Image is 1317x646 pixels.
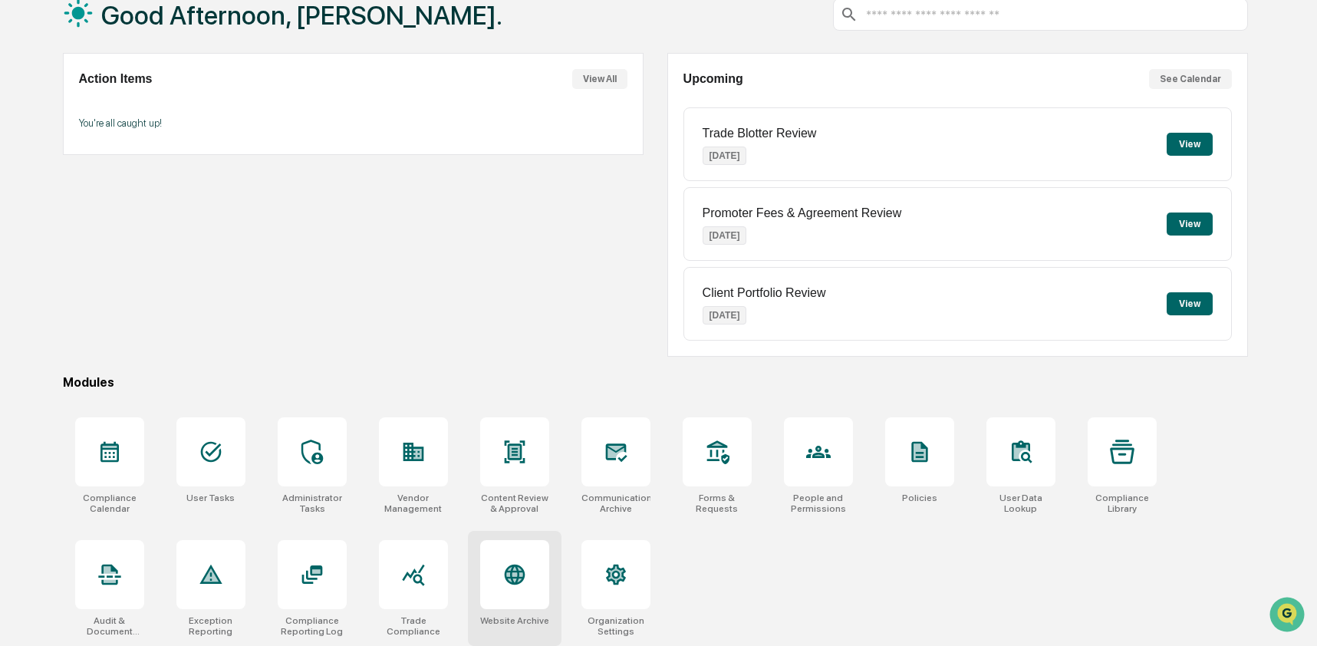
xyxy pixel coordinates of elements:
div: 🔎 [15,224,28,236]
div: Exception Reporting [176,615,245,637]
div: Forms & Requests [683,493,752,514]
p: You're all caught up! [79,117,627,129]
p: [DATE] [703,147,747,165]
p: [DATE] [703,226,747,245]
div: Modules [63,375,1248,390]
button: View [1167,133,1213,156]
img: 1746055101610-c473b297-6a78-478c-a979-82029cc54cd1 [15,117,43,145]
a: Powered byPylon [108,259,186,272]
div: Compliance Calendar [75,493,144,514]
div: Compliance Library [1088,493,1157,514]
div: Communications Archive [581,493,650,514]
div: Compliance Reporting Log [278,615,347,637]
div: We're available if you need us! [52,133,194,145]
div: Policies [902,493,937,503]
div: Website Archive [480,615,549,626]
p: How can we help? [15,32,279,57]
button: View All [572,69,627,89]
a: 🗄️Attestations [105,187,196,215]
p: Promoter Fees & Agreement Review [703,206,902,220]
p: Trade Blotter Review [703,127,817,140]
div: Trade Compliance [379,615,448,637]
iframe: Open customer support [1268,595,1309,637]
span: Pylon [153,260,186,272]
div: Administrator Tasks [278,493,347,514]
span: Preclearance [31,193,99,209]
div: User Tasks [186,493,235,503]
a: 🔎Data Lookup [9,216,103,244]
div: User Data Lookup [986,493,1055,514]
div: Content Review & Approval [480,493,549,514]
h2: Upcoming [683,72,743,86]
div: Audit & Document Logs [75,615,144,637]
a: 🖐️Preclearance [9,187,105,215]
div: Vendor Management [379,493,448,514]
p: Client Portfolio Review [703,286,826,300]
div: Start new chat [52,117,252,133]
h2: Action Items [79,72,153,86]
div: People and Permissions [784,493,853,514]
p: [DATE] [703,306,747,325]
button: Start new chat [261,122,279,140]
span: Attestations [127,193,190,209]
button: See Calendar [1149,69,1232,89]
span: Data Lookup [31,222,97,238]
div: 🗄️ [111,195,123,207]
div: 🖐️ [15,195,28,207]
button: View [1167,292,1213,315]
button: View [1167,213,1213,236]
div: Organization Settings [581,615,650,637]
